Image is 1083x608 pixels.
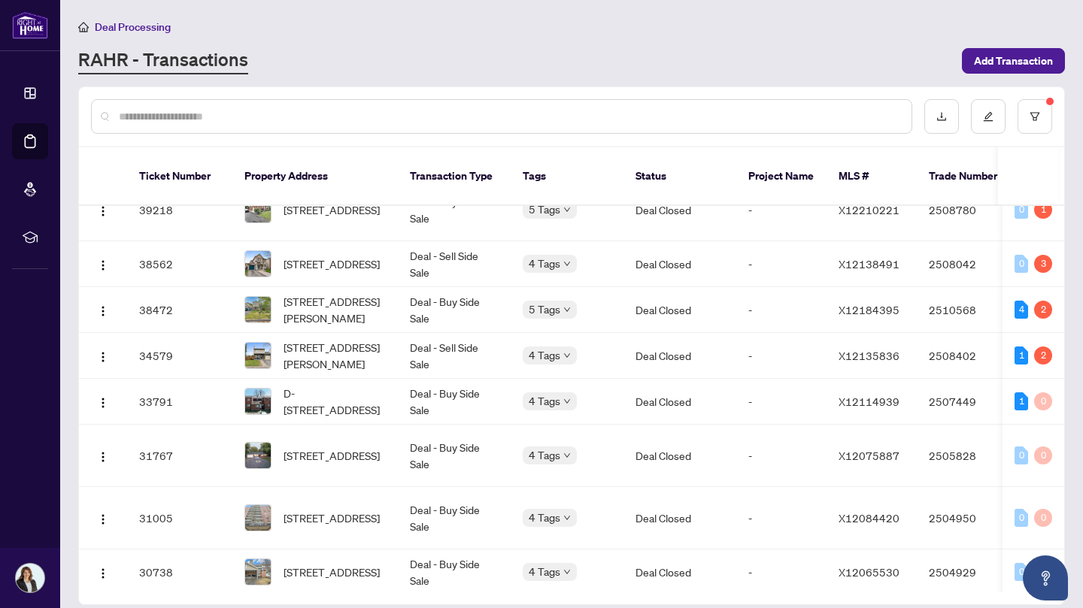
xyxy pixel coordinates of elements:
button: Add Transaction [962,48,1065,74]
div: 2 [1034,346,1052,364]
td: 2508402 [917,333,1022,379]
button: download [924,99,959,134]
button: Logo [91,252,115,276]
div: 0 [1015,563,1028,581]
img: Logo [97,205,109,217]
span: down [563,398,571,405]
span: X12138491 [839,257,899,271]
td: Deal Closed [623,379,736,425]
img: Logo [97,567,109,579]
td: - [736,287,827,333]
td: Deal - Buy Side Sale [398,287,511,333]
span: X12075887 [839,449,899,462]
span: down [563,514,571,522]
a: RAHR - Transactions [78,47,248,74]
span: down [563,452,571,459]
td: Deal Closed [623,425,736,487]
div: 0 [1034,392,1052,410]
div: 0 [1015,255,1028,273]
img: thumbnail-img [245,505,271,531]
img: thumbnail-img [245,389,271,414]
td: - [736,549,827,595]
span: filter [1030,111,1040,122]
div: 1 [1015,346,1028,364]
td: Deal Closed [623,549,736,595]
button: Logo [91,389,115,413]
th: Status [623,147,736,206]
th: Transaction Type [398,147,511,206]
th: Project Name [736,147,827,206]
td: 33791 [127,379,232,425]
span: [STREET_ADDRESS] [284,447,380,464]
img: logo [12,11,48,39]
img: Logo [97,305,109,317]
td: Deal - Sell Side Sale [398,333,511,379]
span: 4 Tags [529,255,560,272]
img: thumbnail-img [245,559,271,585]
span: [STREET_ADDRESS][PERSON_NAME] [284,293,386,326]
img: Logo [97,513,109,525]
div: 0 [1015,201,1028,219]
span: D-[STREET_ADDRESS] [284,385,386,418]
td: Deal Closed [623,241,736,287]
div: 0 [1034,446,1052,464]
button: Logo [91,560,115,584]
td: Deal Closed [623,487,736,549]
button: Logo [91,298,115,322]
th: Ticket Number [127,147,232,206]
td: 2508042 [917,241,1022,287]
div: 1 [1015,392,1028,410]
span: 4 Tags [529,346,560,364]
td: Deal - Buy Side Sale [398,549,511,595]
td: 2508780 [917,179,1022,241]
td: 2504950 [917,487,1022,549]
span: 5 Tags [529,301,560,318]
button: Logo [91,506,115,530]
img: thumbnail-img [245,443,271,468]
span: down [563,206,571,213]
div: 2 [1034,301,1052,319]
td: 38472 [127,287,232,333]
span: edit [983,111,994,122]
td: 38562 [127,241,232,287]
img: thumbnail-img [245,197,271,222]
span: 4 Tags [529,392,560,410]
td: 2505828 [917,425,1022,487]
td: Deal - Buy Side Sale [398,487,511,549]
td: 30738 [127,549,232,595]
img: Logo [97,259,109,271]
td: - [736,379,827,425]
td: Deal Closed [623,179,736,241]
td: 31767 [127,425,232,487]
span: [STREET_ADDRESS] [284,564,380,580]
td: Deal - Buy Side Sale [398,179,511,241]
span: 4 Tags [529,563,560,580]
img: Logo [97,451,109,463]
div: 0 [1015,446,1028,464]
td: Deal - Buy Side Sale [398,425,511,487]
span: down [563,306,571,313]
td: 2507449 [917,379,1022,425]
td: - [736,241,827,287]
td: Deal - Buy Side Sale [398,379,511,425]
span: Add Transaction [974,49,1053,73]
td: - [736,179,827,241]
button: Open asap [1023,555,1068,600]
td: - [736,487,827,549]
span: X12084420 [839,511,899,525]
th: Tags [511,147,623,206]
div: 0 [1034,509,1052,527]
span: [STREET_ADDRESS] [284,256,380,272]
th: Property Address [232,147,398,206]
span: download [936,111,947,122]
img: thumbnail-img [245,297,271,322]
span: down [563,568,571,576]
span: down [563,352,571,359]
div: 3 [1034,255,1052,273]
td: 39218 [127,179,232,241]
td: 31005 [127,487,232,549]
th: Trade Number [917,147,1022,206]
span: [STREET_ADDRESS] [284,201,380,218]
td: - [736,425,827,487]
span: X12065530 [839,565,899,579]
